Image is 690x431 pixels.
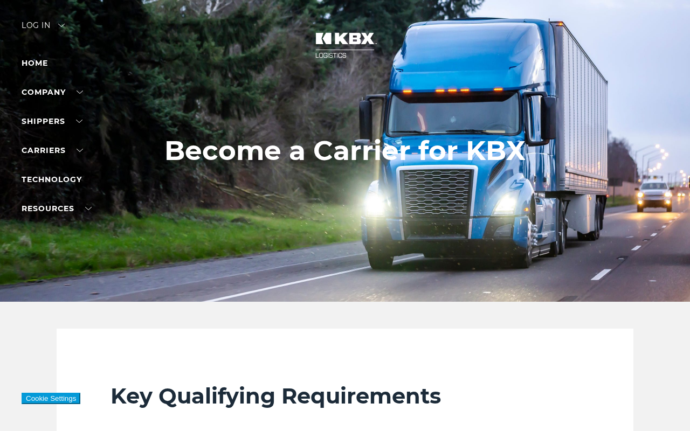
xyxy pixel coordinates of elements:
[58,24,65,27] img: arrow
[111,383,579,409] h2: Key Qualifying Requirements
[22,145,83,155] a: Carriers
[22,22,65,37] div: Log in
[22,116,82,126] a: SHIPPERS
[22,87,83,97] a: Company
[22,204,92,213] a: RESOURCES
[636,379,690,431] iframe: Chat Widget
[22,58,48,68] a: Home
[22,175,82,184] a: Technology
[164,135,526,166] h1: Become a Carrier for KBX
[305,22,385,69] img: kbx logo
[22,393,80,404] button: Cookie Settings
